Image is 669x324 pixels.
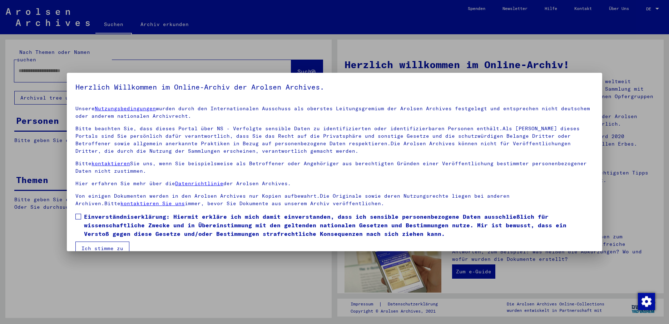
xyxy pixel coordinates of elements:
[75,125,594,155] p: Bitte beachten Sie, dass dieses Portal über NS - Verfolgte sensible Daten zu identifizierten oder...
[75,105,594,120] p: Unsere wurden durch den Internationalen Ausschuss als oberstes Leitungsgremium der Arolsen Archiv...
[75,160,594,175] p: Bitte Sie uns, wenn Sie beispielsweise als Betroffener oder Angehöriger aus berechtigten Gründen ...
[84,212,594,238] span: Einverständniserklärung: Hiermit erkläre ich mich damit einverstanden, dass ich sensible personen...
[95,105,156,112] a: Nutzungsbedingungen
[75,81,594,93] h5: Herzlich Willkommen im Online-Archiv der Arolsen Archives.
[120,200,185,207] a: kontaktieren Sie uns
[75,192,594,207] p: Von einigen Dokumenten werden in den Arolsen Archives nur Kopien aufbewahrt.Die Originale sowie d...
[638,293,655,310] img: Zustimmung ändern
[75,242,129,255] button: Ich stimme zu
[91,160,130,167] a: kontaktieren
[175,180,223,187] a: Datenrichtlinie
[75,180,594,187] p: Hier erfahren Sie mehr über die der Arolsen Archives.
